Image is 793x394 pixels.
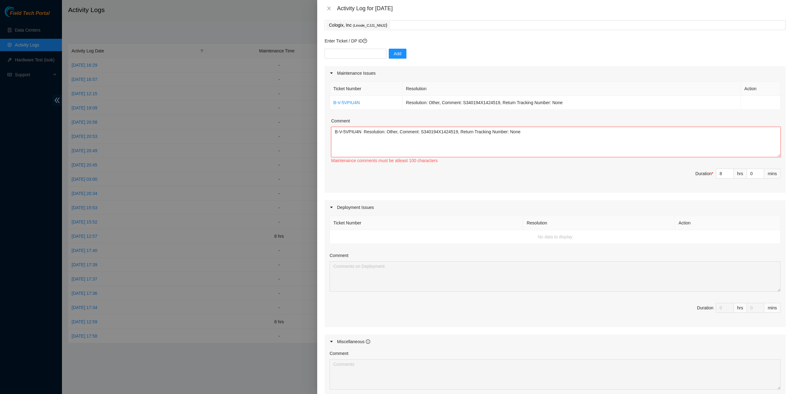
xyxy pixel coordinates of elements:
[331,157,781,164] div: Maintenance comments must be atleast 100 characters
[366,339,370,344] span: info-circle
[675,216,781,230] th: Action
[331,127,781,157] textarea: Comment
[734,303,747,313] div: hrs
[330,230,781,244] td: No data to display
[325,66,786,80] div: Maintenance Issues
[330,350,348,357] label: Comment
[353,24,386,27] span: ( Linode_CJJ1_NNJ2
[331,117,350,124] label: Comment
[764,303,781,313] div: mins
[695,170,713,177] div: Duration
[325,6,333,11] button: Close
[697,304,713,311] div: Duration
[326,6,331,11] span: close
[523,216,675,230] th: Resolution
[325,200,786,215] div: Deployment Issues
[330,252,348,259] label: Comment
[394,50,401,57] span: Add
[325,334,786,349] div: Miscellaneous info-circle
[389,49,406,59] button: Add
[330,340,333,343] span: caret-right
[330,216,523,230] th: Ticket Number
[403,82,741,96] th: Resolution
[337,338,370,345] div: Miscellaneous
[325,38,786,44] p: Enter Ticket / DP ID
[403,96,741,110] td: Resolution: Other, Comment: S340194X1424519, Return Tracking Number: None
[330,359,781,390] textarea: Comment
[764,169,781,179] div: mins
[333,100,360,105] a: B-V-5VPIU4N
[330,206,333,209] span: caret-right
[337,5,786,12] div: Activity Log for [DATE]
[741,82,781,96] th: Action
[329,22,387,29] p: Cologix, Inc )
[363,39,367,43] span: question-circle
[330,82,403,96] th: Ticket Number
[330,261,781,292] textarea: Comment
[734,169,747,179] div: hrs
[330,71,333,75] span: caret-right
